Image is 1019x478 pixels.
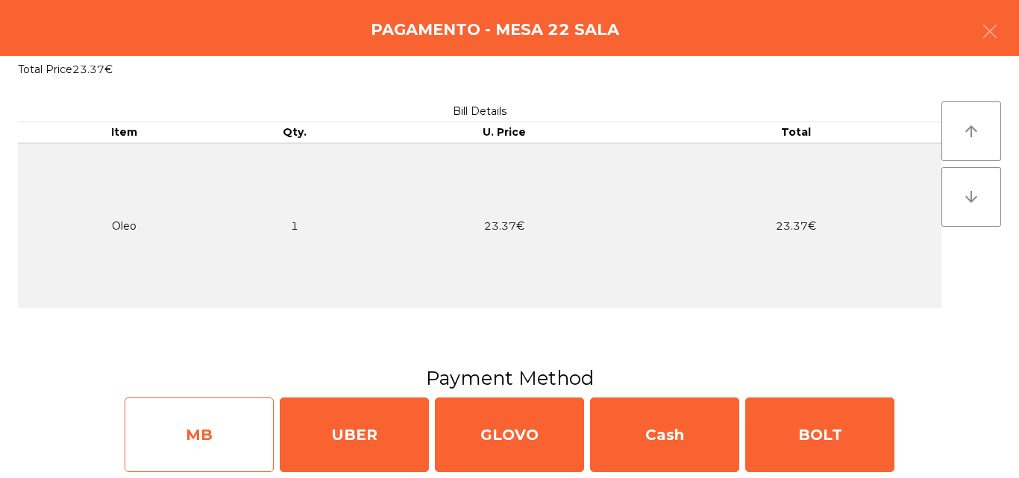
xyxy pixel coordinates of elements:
[941,167,1001,227] button: arrow_downward
[371,19,619,41] h4: Pagamento - Mesa 22 Sala
[125,397,274,472] div: MB
[18,63,72,76] span: Total Price
[18,143,231,308] td: Oleo
[231,122,358,143] th: Qty.
[745,397,894,472] div: BOLT
[280,397,429,472] div: UBER
[11,365,1008,391] h3: Payment Method
[962,188,980,206] i: arrow_downward
[962,122,980,140] i: arrow_upward
[72,63,113,76] span: 23.37€
[650,143,941,308] td: 23.37€
[18,122,231,143] th: Item
[453,104,507,118] span: Bill Details
[358,143,650,308] td: 23.37€
[435,397,584,472] div: GLOVO
[358,122,650,143] th: U. Price
[590,397,739,472] div: Cash
[231,143,358,308] td: 1
[941,101,1001,161] button: arrow_upward
[650,122,941,143] th: Total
